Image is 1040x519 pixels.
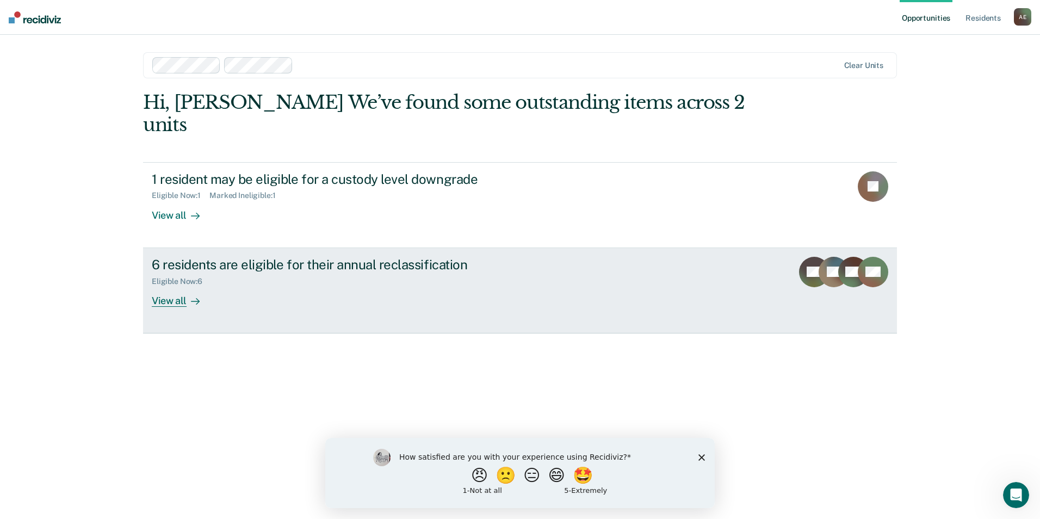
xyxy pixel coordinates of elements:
div: View all [152,200,213,221]
div: Marked Ineligible : 1 [209,191,284,200]
div: Clear units [844,61,884,70]
iframe: Intercom live chat [1003,482,1029,508]
a: 6 residents are eligible for their annual reclassificationEligible Now:6View all [143,248,897,333]
a: 1 resident may be eligible for a custody level downgradeEligible Now:1Marked Ineligible:1View all [143,162,897,248]
div: Eligible Now : 6 [152,277,211,286]
div: A E [1014,8,1031,26]
div: View all [152,286,213,307]
div: 6 residents are eligible for their annual reclassification [152,257,534,273]
iframe: Survey by Kim from Recidiviz [325,438,715,508]
button: AE [1014,8,1031,26]
div: Eligible Now : 1 [152,191,209,200]
img: Recidiviz [9,11,61,23]
div: Hi, [PERSON_NAME] We’ve found some outstanding items across 2 units [143,91,746,136]
div: 1 resident may be eligible for a custody level downgrade [152,171,534,187]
